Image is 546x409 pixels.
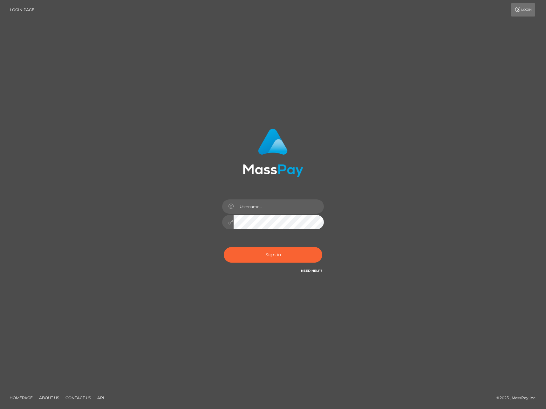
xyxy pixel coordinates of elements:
[224,247,322,263] button: Sign in
[496,394,541,401] div: © 2025 , MassPay Inc.
[301,269,322,273] a: Need Help?
[511,3,535,17] a: Login
[243,129,303,177] img: MassPay Login
[10,3,34,17] a: Login Page
[37,393,62,403] a: About Us
[95,393,107,403] a: API
[7,393,35,403] a: Homepage
[234,199,324,214] input: Username...
[63,393,93,403] a: Contact Us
